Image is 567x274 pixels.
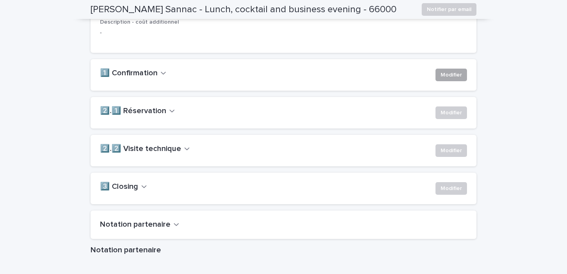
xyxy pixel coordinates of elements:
button: Modifier [435,106,467,119]
h2: [PERSON_NAME] Sannac - Lunch, cocktail and business evening - 66000 [91,4,397,15]
button: 3️⃣ Closing [100,182,147,192]
button: Modifier [435,69,467,81]
h2: 3️⃣ Closing [100,182,138,192]
h2: 2️⃣.1️⃣ Réservation [100,106,166,116]
h2: 1️⃣ Confirmation [100,69,157,78]
span: Modifier [441,109,462,117]
span: Notifier par email [427,6,471,13]
p: - [100,29,467,37]
span: Modifier [441,71,462,79]
h2: Notation partenaire [100,220,170,229]
h2: 2️⃣.2️⃣ Visite technique [100,144,181,154]
span: Description - coût additionnel [100,19,179,25]
span: Modifier [441,147,462,155]
button: 1️⃣ Confirmation [100,69,166,78]
h1: Notation partenaire [91,245,476,255]
span: Modifier [441,185,462,192]
button: Notation partenaire [100,220,179,229]
button: Modifier [435,144,467,157]
button: 2️⃣.1️⃣ Réservation [100,106,175,116]
button: Notifier par email [422,3,476,16]
button: 2️⃣.2️⃣ Visite technique [100,144,190,154]
button: Modifier [435,182,467,195]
